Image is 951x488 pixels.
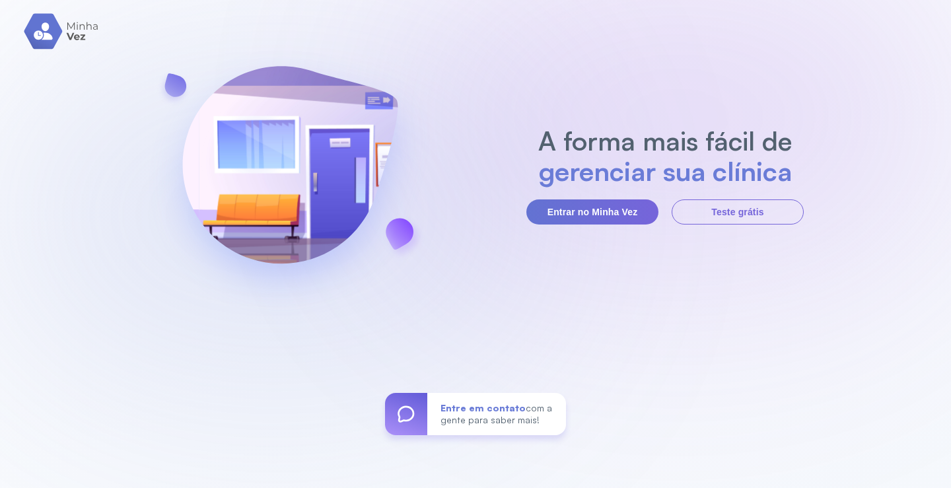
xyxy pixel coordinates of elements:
[147,31,433,318] img: banner-login.svg
[385,393,566,435] a: Entre em contatocom a gente para saber mais!
[672,199,804,225] button: Teste grátis
[526,199,658,225] button: Entrar no Minha Vez
[532,125,799,156] h2: A forma mais fácil de
[532,156,799,186] h2: gerenciar sua clínica
[427,393,566,435] div: com a gente para saber mais!
[24,13,100,50] img: logo.svg
[440,402,526,413] span: Entre em contato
